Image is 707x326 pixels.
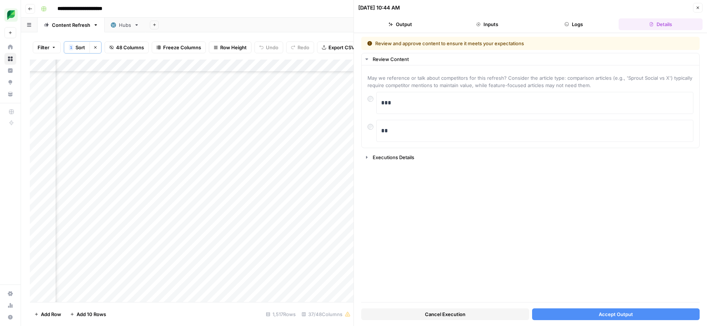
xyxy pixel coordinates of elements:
div: Content Refresh [52,21,90,29]
button: Freeze Columns [152,42,206,53]
button: Cancel Execution [361,308,529,320]
button: Export CSV [317,42,359,53]
button: Add Row [30,308,66,320]
button: Undo [254,42,283,53]
div: 1 [69,44,73,50]
div: Hubs [119,21,131,29]
span: Cancel Execution [425,311,465,318]
button: Review Content [362,53,699,65]
button: Logs [532,18,616,30]
button: Add 10 Rows [66,308,110,320]
div: [DATE] 10:44 AM [358,4,400,11]
span: Filter [38,44,49,51]
span: Sort [75,44,85,51]
span: 48 Columns [116,44,144,51]
span: Undo [266,44,278,51]
button: Details [619,18,703,30]
span: May we reference or talk about competitors for this refresh? Consider the article type: compariso... [367,74,693,89]
button: Inputs [445,18,529,30]
button: Help + Support [4,311,16,323]
a: Insights [4,65,16,76]
div: 37/48 Columns [299,308,353,320]
button: Filter [33,42,61,53]
a: Content Refresh [38,18,105,32]
span: Accept Output [599,311,633,318]
a: Browse [4,53,16,65]
span: Redo [298,44,309,51]
span: Row Height [220,44,247,51]
button: Row Height [209,42,252,53]
span: 1 [70,44,72,50]
div: 1,517 Rows [263,308,299,320]
a: Your Data [4,88,16,100]
button: Workspace: SproutSocial [4,6,16,24]
a: Usage [4,300,16,311]
a: Hubs [105,18,145,32]
button: Executions Details [362,151,699,163]
button: Output [358,18,442,30]
div: Review Content [362,65,699,148]
button: 1Sort [64,42,89,53]
div: Executions Details [373,154,695,161]
a: Opportunities [4,76,16,88]
a: Home [4,41,16,53]
span: Add Row [41,311,61,318]
img: SproutSocial Logo [4,8,18,22]
div: Review and approve content to ensure it meets your expectations [367,40,609,47]
span: Add 10 Rows [77,311,106,318]
span: Freeze Columns [163,44,201,51]
span: Export CSV [328,44,355,51]
div: Review Content [373,55,695,63]
button: 48 Columns [105,42,149,53]
button: Accept Output [532,308,700,320]
a: Settings [4,288,16,300]
button: Redo [286,42,314,53]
